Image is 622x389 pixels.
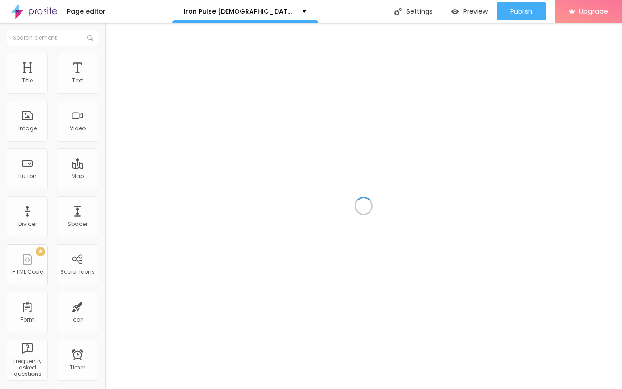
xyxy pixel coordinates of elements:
img: Icone [394,8,402,15]
p: Iron Pulse [DEMOGRAPHIC_DATA][MEDICAL_DATA] We Tested It For 90 Days. How does it work? [184,8,295,15]
div: Icon [72,317,84,323]
div: Social Icons [60,269,95,275]
div: Frequently asked questions [9,358,45,378]
div: Button [18,173,36,179]
div: Image [18,125,37,132]
button: Preview [442,2,497,20]
span: Preview [463,8,488,15]
img: view-1.svg [451,8,459,15]
input: Search element [7,30,98,46]
button: Publish [497,2,546,20]
span: Publish [510,8,532,15]
div: Title [22,77,33,84]
div: Map [72,173,84,179]
div: Form [21,317,35,323]
div: Timer [70,364,85,371]
div: Text [72,77,83,84]
div: Video [70,125,86,132]
div: Page editor [62,8,106,15]
div: Spacer [67,221,87,227]
span: Upgrade [579,7,608,15]
img: Icone [87,35,93,41]
div: HTML Code [12,269,43,275]
div: Divider [18,221,37,227]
